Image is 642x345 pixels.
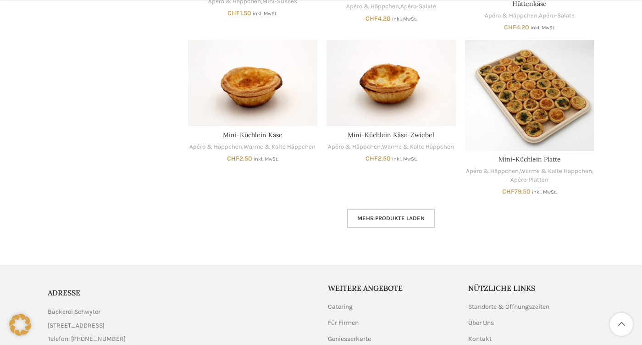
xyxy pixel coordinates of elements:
bdi: 4.20 [504,23,529,31]
span: CHF [365,155,378,162]
a: Apéro & Häppchen [346,2,399,11]
a: List item link [48,334,314,344]
small: inkl. MwSt. [392,156,417,162]
a: Apéro & Häppchen [466,167,519,176]
bdi: 1.50 [227,9,251,17]
a: Catering [328,302,354,312]
a: Mini-Küchlein Käse [223,131,282,139]
a: Mini-Küchlein Platte [465,40,594,151]
div: , [188,143,317,151]
small: inkl. MwSt. [532,189,557,195]
a: Scroll to top button [610,313,633,336]
a: Apéro-Salate [539,11,575,20]
a: Apéro & Häppchen [485,11,537,20]
div: , [327,2,456,11]
small: inkl. MwSt. [254,156,278,162]
a: Standorte & Öffnungszeiten [468,302,550,312]
a: Apéro & Häppchen [328,143,381,151]
div: , [327,143,456,151]
a: Mini-Küchlein Käse [188,40,317,126]
a: Mini-Küchlein Käse-Zwiebel [327,40,456,126]
span: ADRESSE [48,288,80,297]
a: Über Uns [468,318,495,328]
a: Apéro & Häppchen [189,143,242,151]
span: CHF [365,15,378,22]
bdi: 4.20 [365,15,391,22]
a: Warme & Kalte Häppchen [244,143,315,151]
span: Bäckerei Schwyter [48,307,100,317]
span: Mehr Produkte laden [357,215,425,222]
a: Mini-Küchlein Käse-Zwiebel [348,131,434,139]
a: Apéro-Platten [510,176,548,184]
small: inkl. MwSt. [531,25,555,31]
small: inkl. MwSt. [253,11,277,17]
div: , , [465,167,594,184]
span: CHF [227,155,239,162]
a: Mehr Produkte laden [347,209,435,228]
span: CHF [504,23,516,31]
span: [STREET_ADDRESS] [48,321,105,331]
h5: Nützliche Links [468,283,595,293]
a: Apéro-Salate [400,2,436,11]
bdi: 79.50 [502,188,531,195]
span: CHF [227,9,240,17]
a: Kontakt [468,334,493,344]
bdi: 2.50 [227,155,252,162]
a: Warme & Kalte Häppchen [520,167,592,176]
div: , [465,11,594,20]
bdi: 2.50 [365,155,391,162]
span: CHF [502,188,515,195]
a: Warme & Kalte Häppchen [382,143,454,151]
h5: Weitere Angebote [328,283,454,293]
small: inkl. MwSt. [392,16,417,22]
a: Für Firmen [328,318,360,328]
a: Geniesserkarte [328,334,372,344]
a: Mini-Küchlein Platte [498,155,561,163]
